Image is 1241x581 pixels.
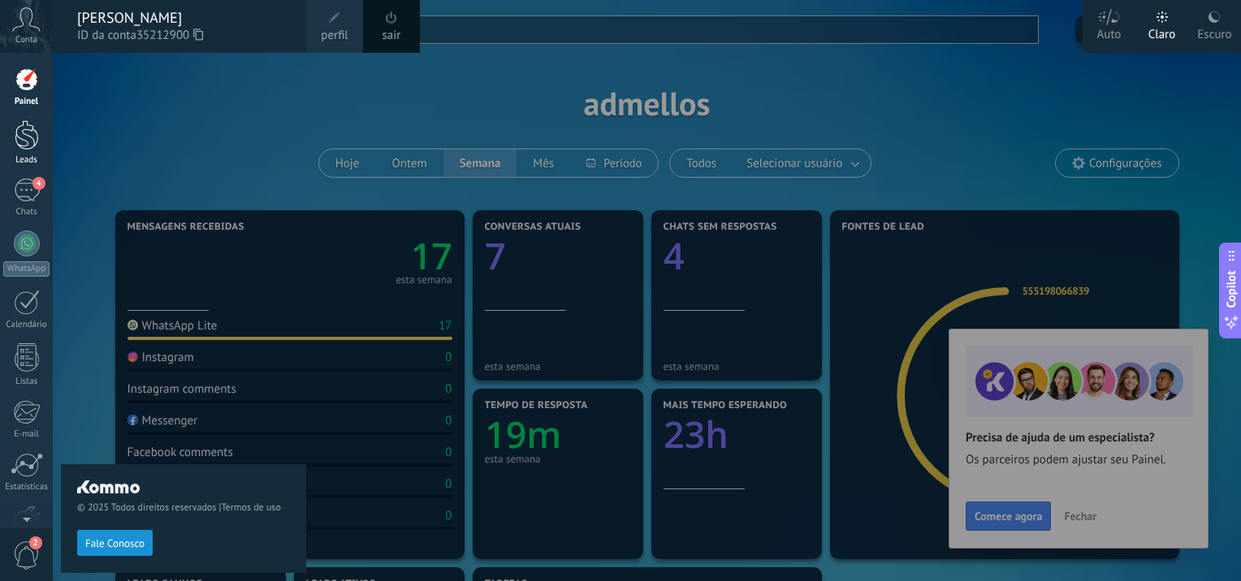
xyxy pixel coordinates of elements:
button: Fale Conosco [77,530,153,556]
span: Fale Conosco [85,538,145,549]
div: Estatísticas [3,482,50,493]
span: Copilot [1223,271,1239,308]
div: Claro [1148,11,1176,53]
div: Escuro [1197,11,1231,53]
span: perfil [321,27,348,45]
div: Calendário [3,320,50,330]
span: 35212900 [136,27,203,45]
div: WhatsApp [3,261,50,277]
div: Chats [3,207,50,217]
span: 2 [29,536,42,549]
a: Fale Conosco [77,536,153,549]
div: Leads [3,155,50,166]
div: Auto [1097,11,1122,53]
div: Painel [3,97,50,107]
span: ID da conta [77,27,290,45]
div: Listas [3,377,50,387]
a: Termos de uso [221,501,280,514]
span: Conta [15,35,37,45]
a: sair [383,27,401,45]
div: [PERSON_NAME] [77,9,290,27]
div: E-mail [3,429,50,440]
span: © 2025 Todos direitos reservados | [77,501,290,514]
span: 4 [32,177,45,190]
